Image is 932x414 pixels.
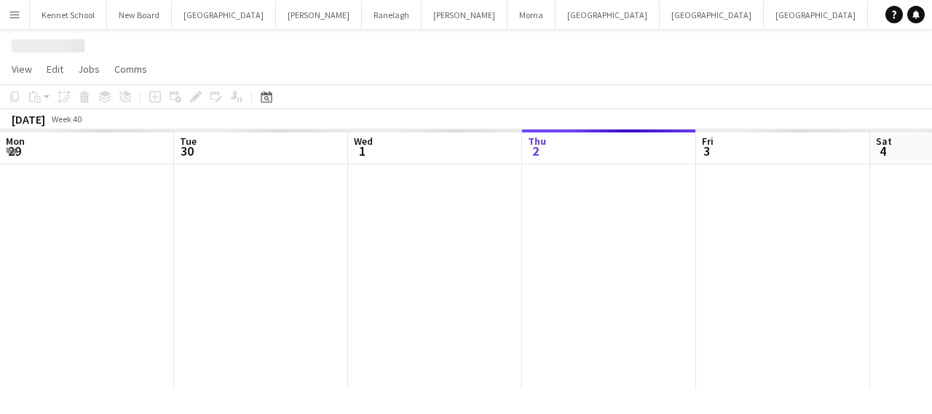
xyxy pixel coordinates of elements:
button: [PERSON_NAME] [422,1,508,29]
a: Comms [108,60,153,79]
a: Jobs [72,60,106,79]
span: View [12,63,32,76]
span: 29 [4,143,25,159]
button: New Board [107,1,172,29]
span: Tue [180,135,197,148]
span: 2 [526,143,546,159]
button: [GEOGRAPHIC_DATA] [556,1,660,29]
span: 1 [352,143,373,159]
button: [GEOGRAPHIC_DATA] [660,1,764,29]
button: Ranelagh [362,1,422,29]
button: [PERSON_NAME] [276,1,362,29]
span: Sat [876,135,892,148]
a: View [6,60,38,79]
button: Morna [508,1,556,29]
button: Kennet School [30,1,107,29]
button: [GEOGRAPHIC_DATA] [172,1,276,29]
span: Wed [354,135,373,148]
span: Comms [114,63,147,76]
span: 3 [700,143,714,159]
span: Fri [702,135,714,148]
span: 30 [178,143,197,159]
div: [DATE] [12,112,45,127]
button: [GEOGRAPHIC_DATA] [764,1,868,29]
span: 4 [874,143,892,159]
span: Week 40 [48,114,84,124]
span: Jobs [78,63,100,76]
span: Thu [528,135,546,148]
a: Edit [41,60,69,79]
span: Mon [6,135,25,148]
span: Edit [47,63,63,76]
